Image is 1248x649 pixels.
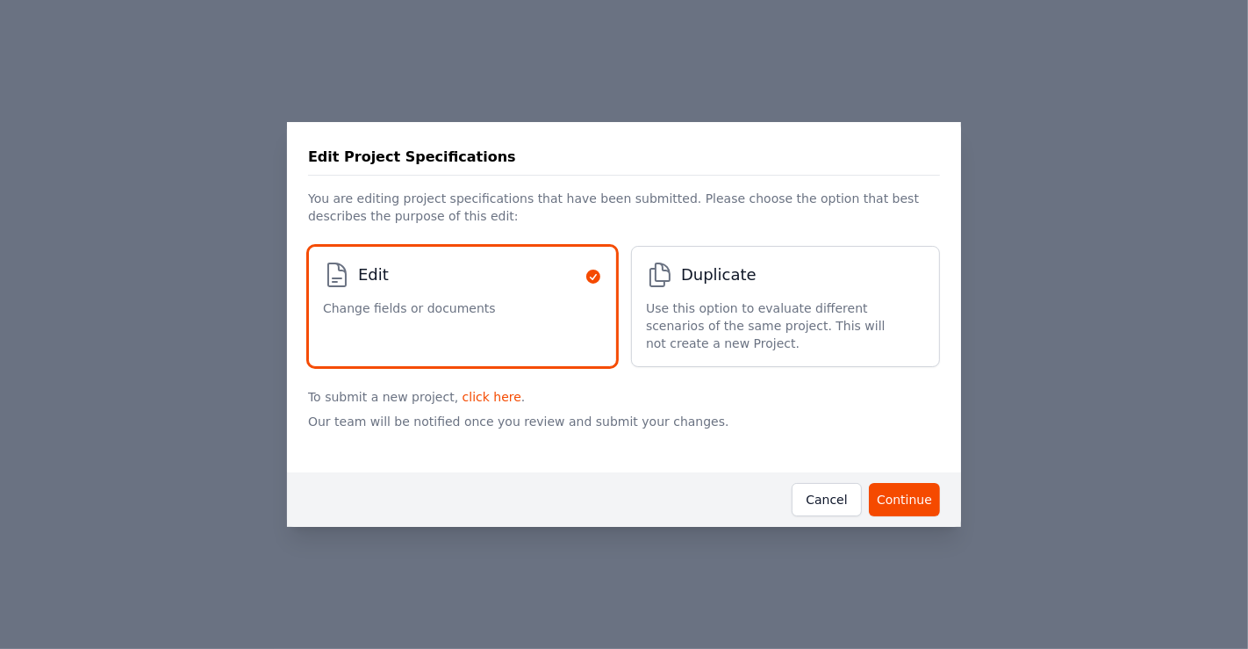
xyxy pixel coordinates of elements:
[646,299,907,352] span: Use this option to evaluate different scenarios of the same project. This will not create a new P...
[308,381,940,406] p: To submit a new project, .
[358,263,389,287] span: Edit
[792,483,862,516] button: Cancel
[323,299,496,317] span: Change fields or documents
[463,390,521,404] a: click here
[308,176,940,232] p: You are editing project specifications that have been submitted. Please choose the option that be...
[869,483,940,516] button: Continue
[308,406,940,458] p: Our team will be notified once you review and submit your changes.
[681,263,757,287] span: Duplicate
[308,147,516,168] h3: Edit Project Specifications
